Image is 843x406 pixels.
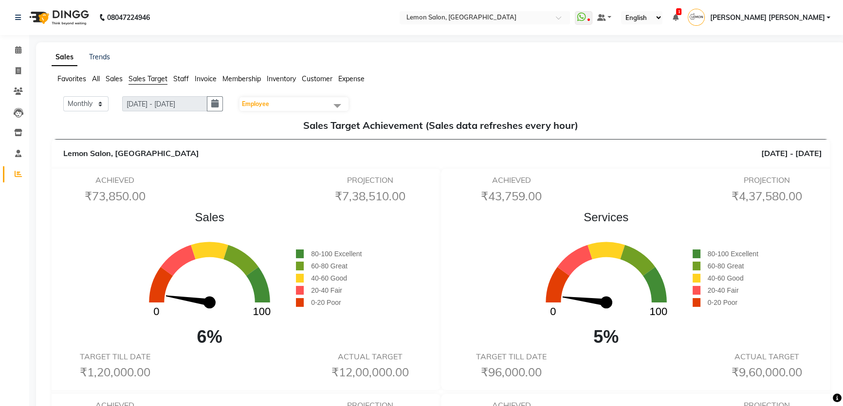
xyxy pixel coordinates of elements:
[106,74,123,83] span: Sales
[520,209,693,226] span: Services
[222,74,261,83] span: Membership
[267,74,296,83] span: Inventory
[25,4,92,31] img: logo
[708,274,744,282] span: 40-60 Good
[58,365,171,379] h6: ₹1,20,000.00
[311,250,362,258] span: 80-100 Excellent
[128,74,167,83] span: Sales Target
[708,262,744,270] span: 60-80 Great
[107,4,150,31] b: 08047224946
[676,8,681,15] span: 1
[455,365,568,379] h6: ₹96,000.00
[455,352,568,361] h6: TARGET TILL DATE
[123,209,296,226] span: Sales
[708,299,737,306] span: 0-20 Poor
[242,100,269,107] span: Employee
[672,13,678,22] a: 1
[311,286,342,294] span: 20-40 Fair
[688,9,705,26] img: Varsha Bittu Karmakar
[455,189,568,203] h6: ₹43,759.00
[710,13,825,23] span: [PERSON_NAME] [PERSON_NAME]
[311,262,348,270] span: 60-80 Great
[313,352,426,361] h6: ACTUAL TARGET
[313,365,426,379] h6: ₹12,00,000.00
[338,74,365,83] span: Expense
[313,176,426,185] h6: PROJECTION
[195,74,217,83] span: Invoice
[89,53,110,61] a: Trends
[710,189,823,203] h6: ₹4,37,580.00
[710,176,823,185] h6: PROJECTION
[57,74,86,83] span: Favorites
[58,352,171,361] h6: TARGET TILL DATE
[455,176,568,185] h6: ACHIEVED
[311,274,347,282] span: 40-60 Good
[708,286,739,294] span: 20-40 Fair
[710,352,823,361] h6: ACTUAL TARGET
[710,365,823,379] h6: ₹9,60,000.00
[58,189,171,203] h6: ₹73,850.00
[52,49,77,66] a: Sales
[122,96,207,111] input: DD/MM/YYYY-DD/MM/YYYY
[123,324,296,350] span: 6%
[173,74,189,83] span: Staff
[761,147,822,159] span: [DATE] - [DATE]
[253,306,271,318] text: 100
[649,306,667,318] text: 100
[311,299,341,306] span: 0-20 Poor
[59,120,822,131] h5: Sales Target Achievement (Sales data refreshes every hour)
[313,189,426,203] h6: ₹7,38,510.00
[58,176,171,185] h6: ACHIEVED
[92,74,100,83] span: All
[550,306,556,318] text: 0
[153,306,159,318] text: 0
[63,148,199,158] span: Lemon Salon, [GEOGRAPHIC_DATA]
[520,324,693,350] span: 5%
[708,250,758,258] span: 80-100 Excellent
[302,74,332,83] span: Customer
